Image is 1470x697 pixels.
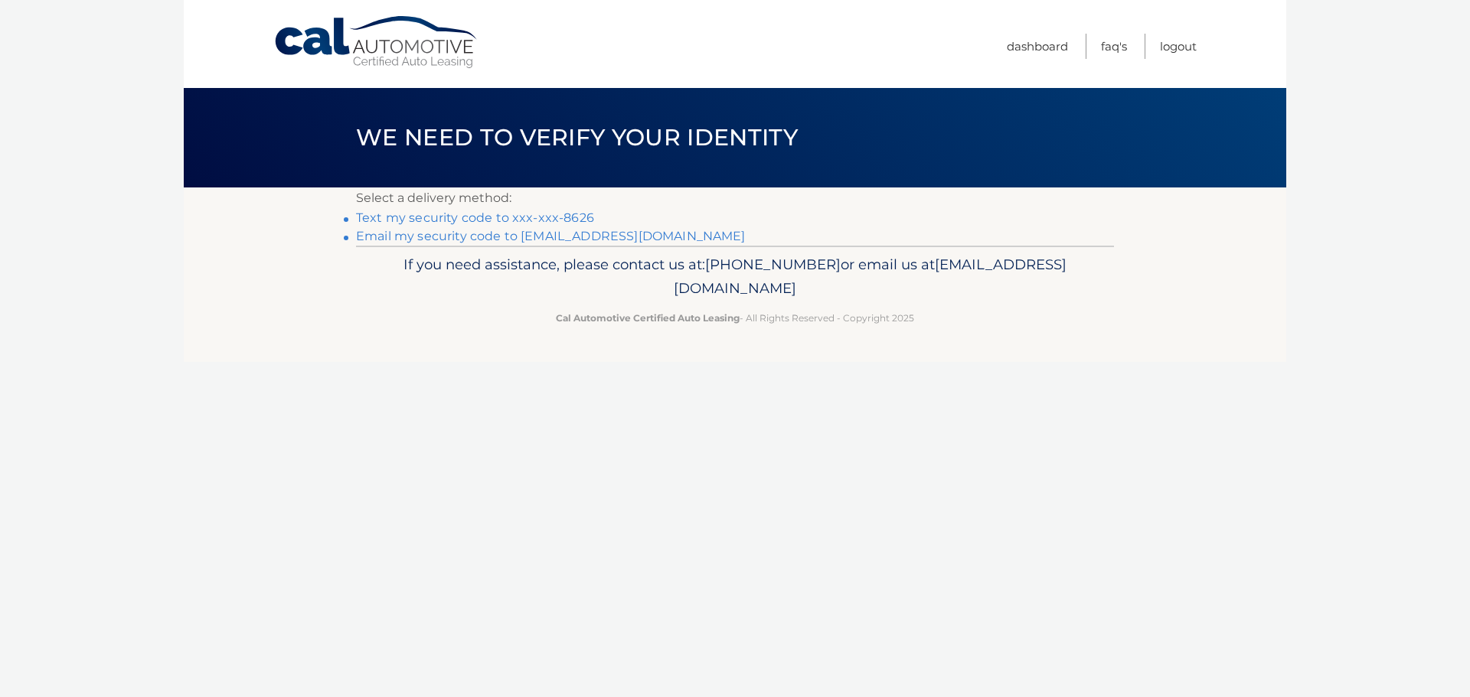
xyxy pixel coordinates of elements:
a: Logout [1160,34,1197,59]
span: [PHONE_NUMBER] [705,256,841,273]
p: Select a delivery method: [356,187,1114,209]
p: If you need assistance, please contact us at: or email us at [366,252,1104,301]
strong: Cal Automotive Certified Auto Leasing [556,312,740,324]
a: Email my security code to [EMAIL_ADDRESS][DOMAIN_NAME] [356,229,746,243]
a: FAQ's [1101,34,1127,59]
a: Text my security code to xxx-xxx-8626 [356,210,594,225]
p: - All Rights Reserved - Copyright 2025 [366,310,1104,326]
a: Cal Automotive [273,15,480,70]
span: We need to verify your identity [356,123,798,151]
a: Dashboard [1007,34,1068,59]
